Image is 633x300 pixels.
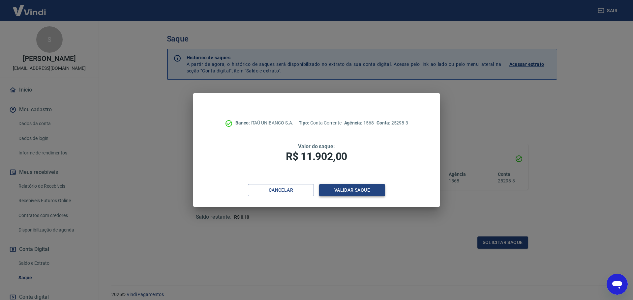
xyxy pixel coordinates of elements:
span: R$ 11.902,00 [286,150,347,163]
button: Validar saque [319,184,385,196]
p: Conta Corrente [299,120,342,126]
button: Cancelar [248,184,314,196]
p: ITAÚ UNIBANCO S.A. [235,120,293,126]
p: 1568 [344,120,374,126]
p: 25298-3 [377,120,408,126]
span: Banco: [235,120,251,125]
span: Agência: [344,120,364,125]
iframe: Botão para abrir a janela de mensagens [607,274,628,295]
span: Tipo: [299,120,311,125]
span: Valor do saque: [298,143,335,150]
span: Conta: [377,120,391,125]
